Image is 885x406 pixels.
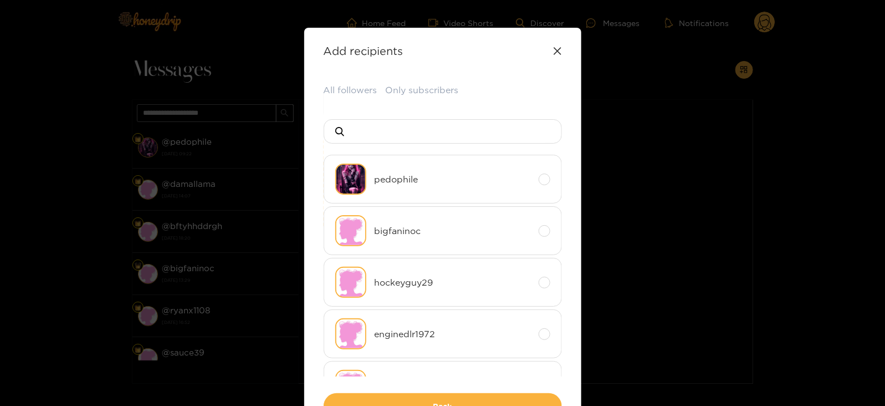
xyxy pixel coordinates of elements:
button: All followers [324,84,377,97]
button: Only subscribers [386,84,459,97]
img: no-avatar.png [335,267,366,298]
span: pedophile [375,173,530,186]
span: enginedlr1972 [375,328,530,341]
img: no-avatar.png [335,215,366,246]
span: bigfaninoc [375,225,530,237]
strong: Add recipients [324,44,403,57]
img: no-avatar.png [335,370,366,401]
img: ry3g3-screenshot_20251010-083446.png [335,164,366,195]
span: hockeyguy29 [375,276,530,289]
img: no-avatar.png [335,318,366,349]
